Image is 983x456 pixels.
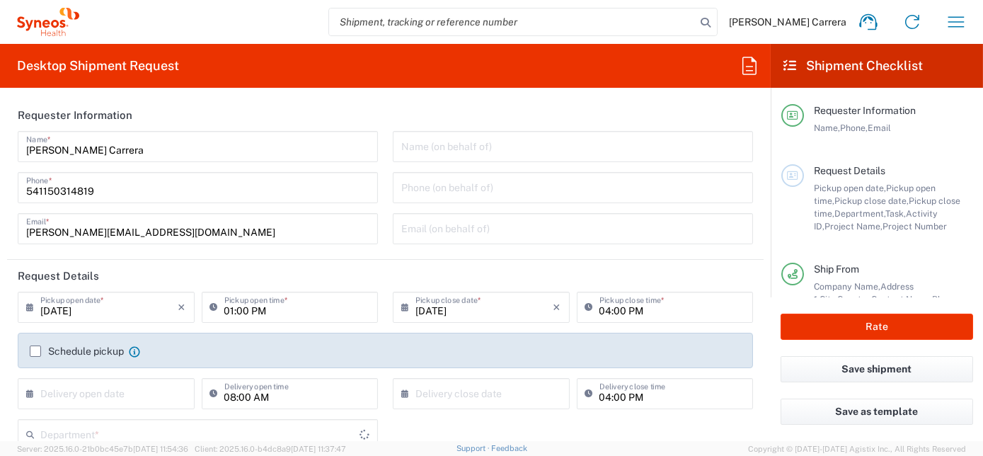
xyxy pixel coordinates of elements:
[883,221,947,232] span: Project Number
[834,208,885,219] span: Department,
[553,296,561,319] i: ×
[814,122,840,133] span: Name,
[814,165,885,176] span: Request Details
[840,122,868,133] span: Phone,
[871,294,932,304] span: Contact Name,
[17,445,188,453] span: Server: 2025.16.0-21b0bc45e7b
[729,16,846,28] span: [PERSON_NAME] Carrera
[781,399,973,425] button: Save as template
[781,314,973,340] button: Rate
[814,281,880,292] span: Company Name,
[868,122,891,133] span: Email
[329,8,696,35] input: Shipment, tracking or reference number
[748,443,966,455] span: Copyright © [DATE]-[DATE] Agistix Inc., All Rights Reserved
[291,445,346,453] span: [DATE] 11:37:47
[885,208,906,219] span: Task,
[783,57,923,74] h2: Shipment Checklist
[814,105,916,116] span: Requester Information
[491,444,527,452] a: Feedback
[456,444,492,452] a: Support
[820,294,837,304] span: City,
[133,445,188,453] span: [DATE] 11:54:36
[30,346,124,357] label: Schedule pickup
[824,221,883,232] span: Project Name,
[195,445,346,453] span: Client: 2025.16.0-b4dc8a9
[814,263,859,275] span: Ship From
[837,294,871,304] span: Country,
[781,356,973,382] button: Save shipment
[178,296,186,319] i: ×
[18,108,132,122] h2: Requester Information
[834,195,909,206] span: Pickup close date,
[814,183,886,193] span: Pickup open date,
[17,57,179,74] h2: Desktop Shipment Request
[18,269,99,283] h2: Request Details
